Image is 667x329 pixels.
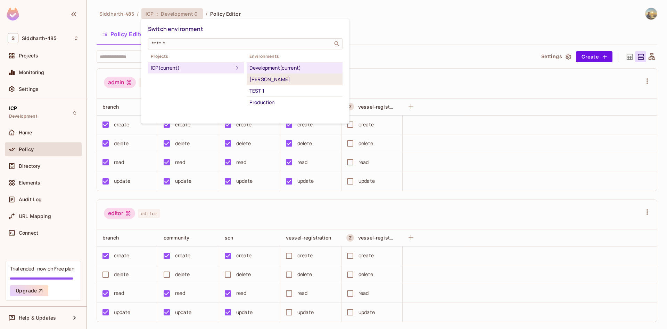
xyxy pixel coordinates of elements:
[148,25,203,33] span: Switch environment
[249,98,340,107] div: Production
[247,54,343,59] span: Environments
[148,54,244,59] span: Projects
[249,64,340,72] div: Development (current)
[151,64,233,72] div: ICP (current)
[249,87,340,95] div: TEST 1
[249,75,340,84] div: [PERSON_NAME]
